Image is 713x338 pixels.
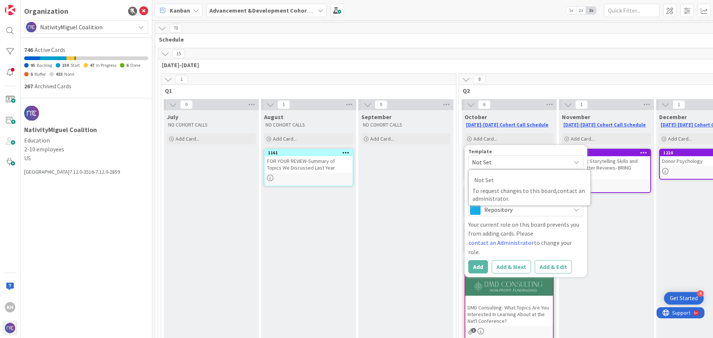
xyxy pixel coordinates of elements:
[277,100,290,109] span: 1
[180,100,193,109] span: 0
[576,7,586,14] span: 2x
[169,24,182,33] span: 70
[24,126,148,134] h1: NativityMiguel Coalition
[473,75,486,84] span: 8
[40,22,131,32] span: NativityMiguel Coalition
[24,45,148,54] div: Active Cards
[24,6,68,17] div: Organization
[566,150,650,155] div: 1219
[176,135,199,142] span: Add Card...
[563,122,646,128] a: [DATE]-[DATE] Cohort Call Schedule
[471,328,476,333] span: 3
[24,46,33,53] span: 746
[24,82,33,90] span: 267
[5,302,15,312] div: KH
[130,62,140,68] span: Done
[5,5,15,15] img: Visit kanbanzone.com
[468,149,492,154] span: Template
[16,1,34,10] span: Support
[571,135,595,142] span: Add Card...
[268,150,352,155] div: 1161
[363,122,449,128] p: NO COHORT CALLS
[265,150,352,173] div: 1161FOR YOUR REVIEW-Summary of Topics We Discussed Last Year
[56,71,62,77] span: 433
[563,150,650,179] div: 1219Workshop: Storytelling Skills and Appeal Letter Reviews- BRING EXAMPLES
[170,6,190,15] span: Kanban
[265,156,352,173] div: FOR YOUR REVIEW-Summary of Topics We Discussed Last Year
[96,62,116,68] span: In Progress
[604,4,660,17] input: Quick Filter...
[668,135,692,142] span: Add Card...
[37,62,52,68] span: Backlog
[465,113,487,121] span: October
[5,323,15,333] img: avatar
[566,7,576,14] span: 1x
[24,154,148,163] span: US
[465,260,553,326] div: 1263DMD Consulting- What Topics Are You Interested In Learning About at the Nat'l Conference?
[266,122,352,128] p: NO COHORT CALLS
[126,62,128,68] span: 6
[586,7,596,14] span: 3x
[24,168,148,176] div: [GEOGRAPHIC_DATA] 7.12.0-3516-7.12.0-2859
[575,100,588,109] span: 1
[264,113,283,121] span: August
[562,113,590,121] span: November
[375,100,387,109] span: 0
[478,100,491,109] span: 6
[563,156,650,179] div: Workshop: Storytelling Skills and Appeal Letter Reviews- BRING EXAMPLES
[64,71,74,77] span: None
[71,62,80,68] span: Start
[474,175,581,185] span: Not Set
[659,113,687,121] span: December
[24,145,148,154] span: 2-10 employees
[473,135,497,142] span: Add Card...
[535,260,572,273] button: Add & Edit
[38,3,41,9] div: 9+
[24,136,148,145] span: Education
[168,122,254,128] p: NO COHORT CALLS
[472,187,585,202] span: To request changes to this board, .
[484,204,567,215] span: Repository
[361,113,391,121] span: September
[468,220,583,256] div: Your current role on this board prevents you from adding cards. Please to change your role.
[165,87,447,94] span: Q1
[465,303,553,326] div: DMD Consulting- What Topics Are You Interested In Learning About at the Nat'l Conference?
[273,135,297,142] span: Add Card...
[30,71,33,77] span: 6
[62,62,69,68] span: 159
[172,49,185,58] span: 15
[466,122,548,128] a: [DATE]-[DATE] Cohort Call Schedule
[370,135,394,142] span: Add Card...
[24,82,148,91] div: Archived Cards
[697,290,704,297] div: 4
[670,295,698,302] div: Get Started
[24,106,39,121] img: avatar
[472,187,585,202] span: contact an administrator
[265,150,352,156] div: 1161
[209,7,324,14] b: Advancement &Development Cohort Calls
[673,100,685,109] span: 1
[468,260,488,273] button: Add
[26,22,36,32] img: avatar
[167,113,178,121] span: July
[90,62,94,68] span: 47
[469,173,590,187] a: Not Set
[30,62,35,68] span: 95
[492,260,531,273] button: Add & Next
[472,157,565,167] span: Not Set
[664,292,704,305] div: Open Get Started checklist, remaining modules: 4
[563,150,650,156] div: 1219
[175,75,188,84] span: 1
[468,238,534,247] button: contact an Administrator
[35,71,46,77] span: Buffer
